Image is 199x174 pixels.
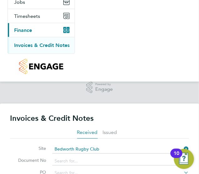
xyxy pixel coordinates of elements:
button: Open Resource Center, 10 new notifications [174,149,194,169]
img: countryside-properties-logo-retina.png [19,59,63,74]
div: 10 [174,153,179,161]
span: Powered by [95,82,113,87]
h2: Invoices & Credit Notes [10,114,94,123]
input: Search for... [52,157,189,166]
button: Finance [8,23,75,37]
button: Timesheets [8,9,75,23]
a: Powered byEngage [86,82,113,94]
li: Issued [103,129,117,139]
div: Finance [8,37,75,54]
span: Timesheets [14,13,40,19]
a: Invoices & Credit Notes [14,42,70,48]
li: Received [77,129,98,139]
label: Document No [10,157,46,163]
label: Site [10,146,46,151]
span: Engage [95,87,113,92]
a: Go to home page [8,59,75,74]
input: Search for... [52,145,189,154]
span: Finance [14,27,32,33]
